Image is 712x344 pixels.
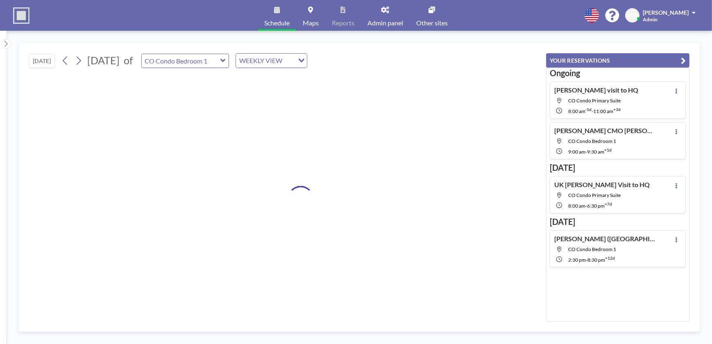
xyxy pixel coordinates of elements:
[332,20,354,26] span: Reports
[605,256,615,260] sup: +12d
[367,20,403,26] span: Admin panel
[585,203,587,209] span: -
[643,16,658,23] span: Admin
[303,20,319,26] span: Maps
[554,235,657,243] h4: [PERSON_NAME] ([GEOGRAPHIC_DATA]) [GEOGRAPHIC_DATA] Visit
[236,54,307,68] div: Search for option
[142,54,220,68] input: CO Condo Bedroom 1
[264,20,290,26] span: Schedule
[568,203,585,209] span: 8:00 AM
[124,54,133,67] span: of
[587,257,605,263] span: 8:30 PM
[628,12,637,19] span: BW
[87,54,120,66] span: [DATE]
[585,107,592,112] sup: -1d
[585,149,587,155] span: -
[592,108,593,114] span: -
[604,147,612,152] sup: +1d
[416,20,448,26] span: Other sites
[568,108,585,114] span: 8:00 AM
[568,149,585,155] span: 9:00 AM
[554,181,650,189] h4: UK [PERSON_NAME] Visit to HQ
[613,107,621,112] sup: +3d
[587,149,604,155] span: 9:30 AM
[554,86,638,94] h4: [PERSON_NAME] visit to HQ
[593,108,613,114] span: 11:00 AM
[546,53,689,68] button: YOUR RESERVATIONS
[550,163,686,173] h3: [DATE]
[568,138,616,144] span: CO Condo Bedroom 1
[587,203,605,209] span: 6:30 PM
[13,7,29,24] img: organization-logo
[568,246,616,252] span: CO Condo Bedroom 1
[568,192,621,198] span: CO Condo Primary Suite
[285,55,293,66] input: Search for option
[568,257,586,263] span: 2:30 PM
[554,127,657,135] h4: [PERSON_NAME] CMO [PERSON_NAME]
[550,217,686,227] h3: [DATE]
[29,54,55,68] button: [DATE]
[568,97,621,104] span: CO Condo Primary Suite
[643,9,689,16] span: [PERSON_NAME]
[605,201,612,206] sup: +7d
[238,55,284,66] span: WEEKLY VIEW
[550,68,686,78] h3: Ongoing
[586,257,587,263] span: -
